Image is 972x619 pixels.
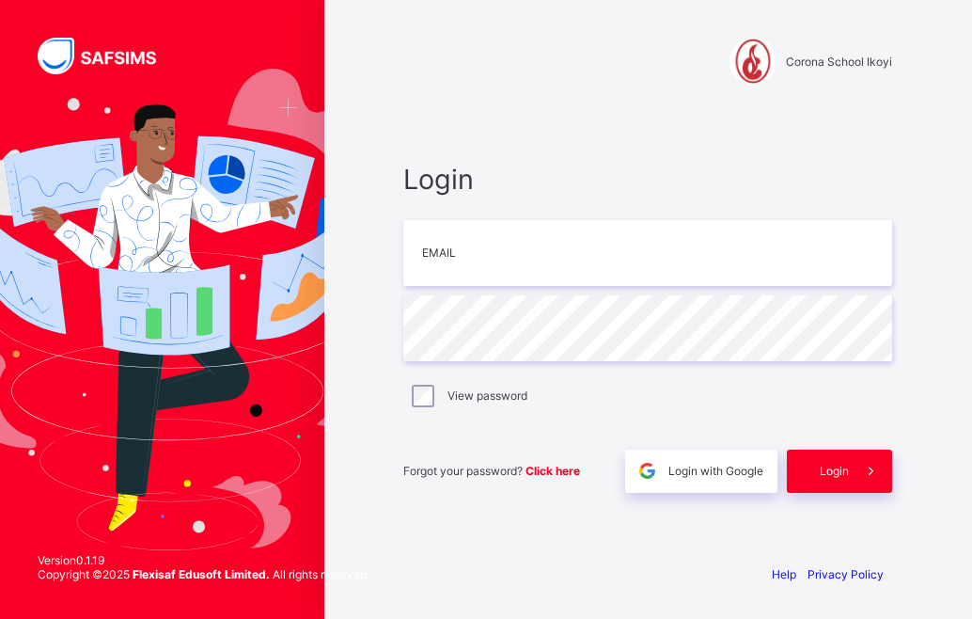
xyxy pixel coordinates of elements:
[38,567,369,581] span: Copyright © 2025 All rights reserved.
[38,553,369,567] span: Version 0.1.19
[772,567,796,581] a: Help
[636,460,658,482] img: google.396cfc9801f0270233282035f929180a.svg
[786,55,892,69] span: Corona School Ikoyi
[820,464,849,478] span: Login
[403,464,580,478] span: Forgot your password?
[447,389,527,403] label: View password
[38,38,179,74] img: SAFSIMS Logo
[525,464,580,478] a: Click here
[133,567,270,581] strong: Flexisaf Edusoft Limited.
[668,464,763,478] span: Login with Google
[807,567,884,581] a: Privacy Policy
[403,163,892,196] span: Login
